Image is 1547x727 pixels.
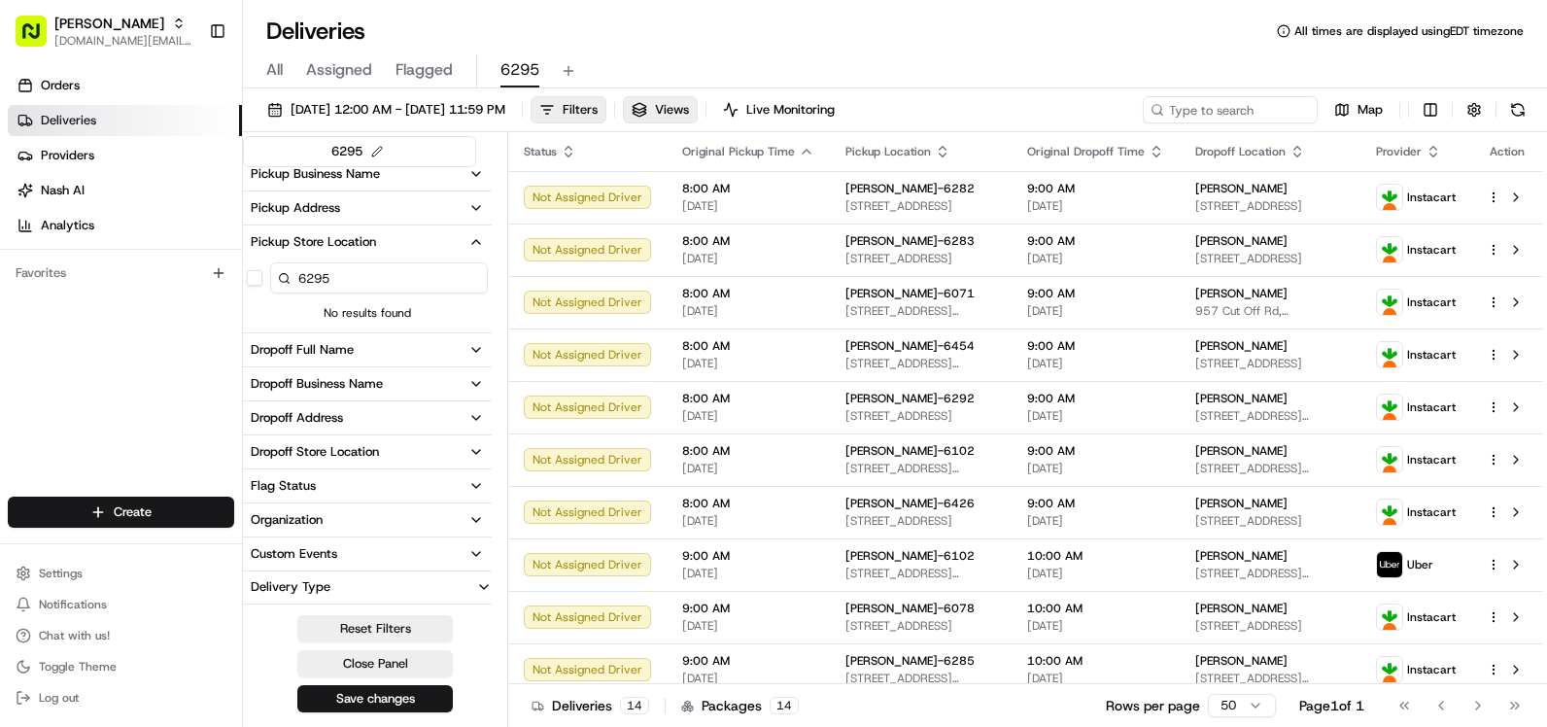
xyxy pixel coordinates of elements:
img: 1736555255976-a54dd68f-1ca7-489b-9aae-adbdc363a1c4 [19,186,54,221]
div: Deliveries [532,696,649,715]
span: [PERSON_NAME]-6283 [845,233,975,249]
span: [DATE] [682,356,814,371]
div: 14 [620,697,649,714]
span: Filters [563,101,598,119]
input: Pickup Store Location [270,262,488,294]
span: Deliveries [41,112,96,129]
span: [DATE] [1027,618,1164,634]
span: No results found [243,305,492,321]
span: Knowledge Base [39,282,149,301]
span: [STREET_ADDRESS] [845,513,996,529]
span: [PERSON_NAME] [1195,601,1288,616]
span: 8:00 AM [682,443,814,459]
span: [STREET_ADDRESS] [1195,618,1345,634]
img: profile_instacart_ahold_partner.png [1377,237,1402,262]
span: [STREET_ADDRESS] [845,618,996,634]
span: [PERSON_NAME] [1195,181,1288,196]
div: Packages [681,696,799,715]
div: 14 [770,697,799,714]
span: [PERSON_NAME]-6102 [845,548,975,564]
span: Original Pickup Time [682,144,795,159]
span: [STREET_ADDRESS][PERSON_NAME] [1195,566,1345,581]
span: 8:00 AM [682,391,814,406]
a: 📗Knowledge Base [12,274,156,309]
span: Create [114,503,152,521]
button: Dropoff Address [243,401,492,434]
div: Custom Events [251,545,337,563]
span: Log out [39,690,79,706]
div: 6295 [331,141,388,162]
button: Log out [8,684,234,711]
span: [DATE] [682,513,814,529]
span: [STREET_ADDRESS][PERSON_NAME] [845,566,996,581]
img: profile_instacart_ahold_partner.png [1377,500,1402,525]
button: Views [623,96,698,123]
span: [PERSON_NAME] [1195,443,1288,459]
span: Analytics [41,217,94,234]
span: Original Dropoff Time [1027,144,1145,159]
span: [DATE] [1027,356,1164,371]
span: [STREET_ADDRESS] [845,251,996,266]
span: Orders [41,77,80,94]
div: Dropoff Address [251,409,343,427]
img: profile_instacart_ahold_partner.png [1377,290,1402,315]
span: [STREET_ADDRESS][PERSON_NAME] [845,356,996,371]
button: Reset Filters [297,615,453,642]
span: [DATE] [1027,251,1164,266]
a: Nash AI [8,175,242,206]
span: [STREET_ADDRESS] [1195,513,1345,529]
span: Instacart [1407,504,1456,520]
button: [PERSON_NAME][DOMAIN_NAME][EMAIL_ADDRESS][PERSON_NAME][DOMAIN_NAME] [8,8,201,54]
img: Nash [19,19,58,58]
img: profile_instacart_ahold_partner.png [1377,185,1402,210]
span: [STREET_ADDRESS][PERSON_NAME] [1195,408,1345,424]
img: profile_instacart_ahold_partner.png [1377,447,1402,472]
span: [DATE] [682,461,814,476]
span: [STREET_ADDRESS] [845,198,996,214]
span: Instacart [1407,347,1456,363]
span: 9:00 AM [682,653,814,669]
button: Live Monitoring [714,96,843,123]
span: 8:00 AM [682,181,814,196]
div: Start new chat [66,186,319,205]
div: Page 1 of 1 [1299,696,1364,715]
span: [DATE] [1027,408,1164,424]
p: Rows per page [1106,696,1200,715]
span: [DATE] [682,408,814,424]
span: [DATE] [682,303,814,319]
span: [PERSON_NAME]-6102 [845,443,975,459]
div: 📗 [19,284,35,299]
button: Pickup Address [243,191,492,225]
span: [STREET_ADDRESS] [1195,251,1345,266]
span: [PERSON_NAME]-6071 [845,286,975,301]
span: Flagged [395,58,453,82]
span: [PERSON_NAME] [1195,338,1288,354]
button: Flag Status [243,469,492,502]
span: [DATE] [682,251,814,266]
a: 💻API Documentation [156,274,320,309]
span: 10:00 AM [1027,653,1164,669]
button: Dropoff Full Name [243,333,492,366]
button: Refresh [1504,96,1531,123]
img: profile_instacart_ahold_partner.png [1377,657,1402,682]
span: Instacart [1407,662,1456,677]
span: Notifications [39,597,107,612]
span: [PERSON_NAME]-6285 [845,653,975,669]
span: Uber [1407,557,1433,572]
div: Action [1487,144,1528,159]
img: profile_instacart_ahold_partner.png [1377,342,1402,367]
span: Instacart [1407,399,1456,415]
span: 8:00 AM [682,338,814,354]
div: Dropoff Full Name [251,341,354,359]
span: Pickup Location [845,144,931,159]
span: [DATE] [682,198,814,214]
span: Instacart [1407,190,1456,205]
span: [STREET_ADDRESS][PERSON_NAME] [845,461,996,476]
button: Start new chat [330,191,354,215]
div: Dropoff Business Name [251,375,383,393]
a: Orders [8,70,242,101]
span: [STREET_ADDRESS][PERSON_NAME] [845,671,996,686]
button: Notifications [8,591,234,618]
span: Chat with us! [39,628,110,643]
div: Pickup Business Name [251,165,380,183]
